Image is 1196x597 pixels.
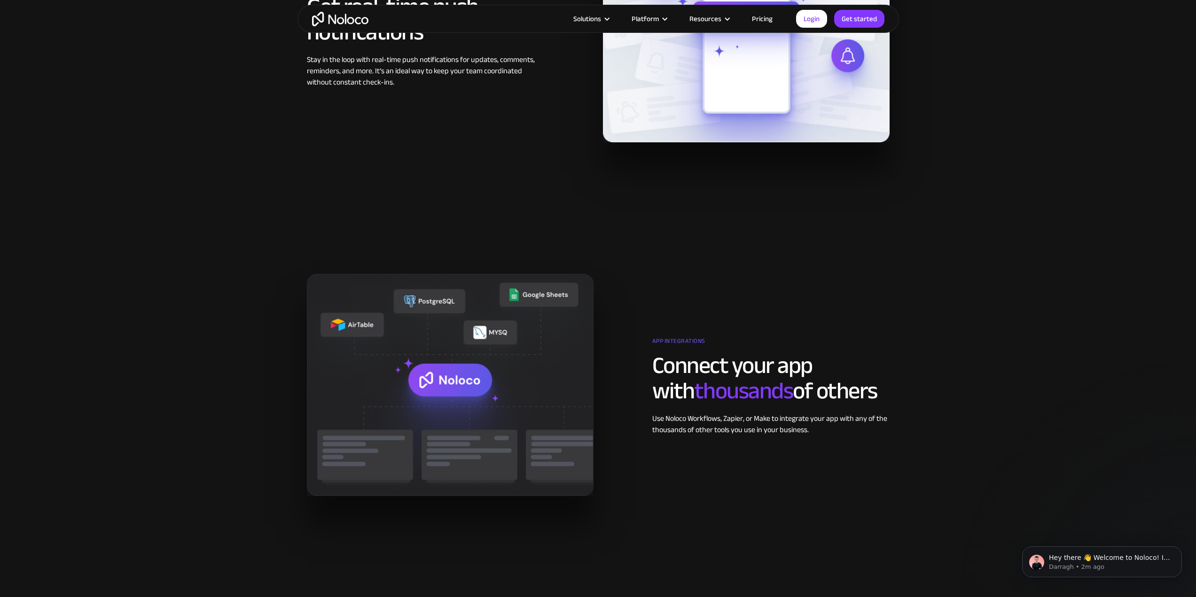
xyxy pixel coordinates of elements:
[632,13,659,25] div: Platform
[1008,527,1196,592] iframe: Intercom notifications message
[307,54,544,88] div: Stay in the loop with real-time push notifications for updates, comments, reminders, and more. It...
[620,13,678,25] div: Platform
[740,13,784,25] a: Pricing
[562,13,620,25] div: Solutions
[678,13,740,25] div: Resources
[695,369,793,413] span: thousands
[652,334,890,353] div: App integrations
[652,413,890,435] div: Use Noloco Workflows, Zapier, or Make to integrate your app with any of the thousands of other to...
[652,353,890,403] h2: Connect your app with of others
[689,13,721,25] div: Resources
[834,10,884,28] a: Get started
[312,12,368,26] a: home
[796,10,827,28] a: Login
[573,13,601,25] div: Solutions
